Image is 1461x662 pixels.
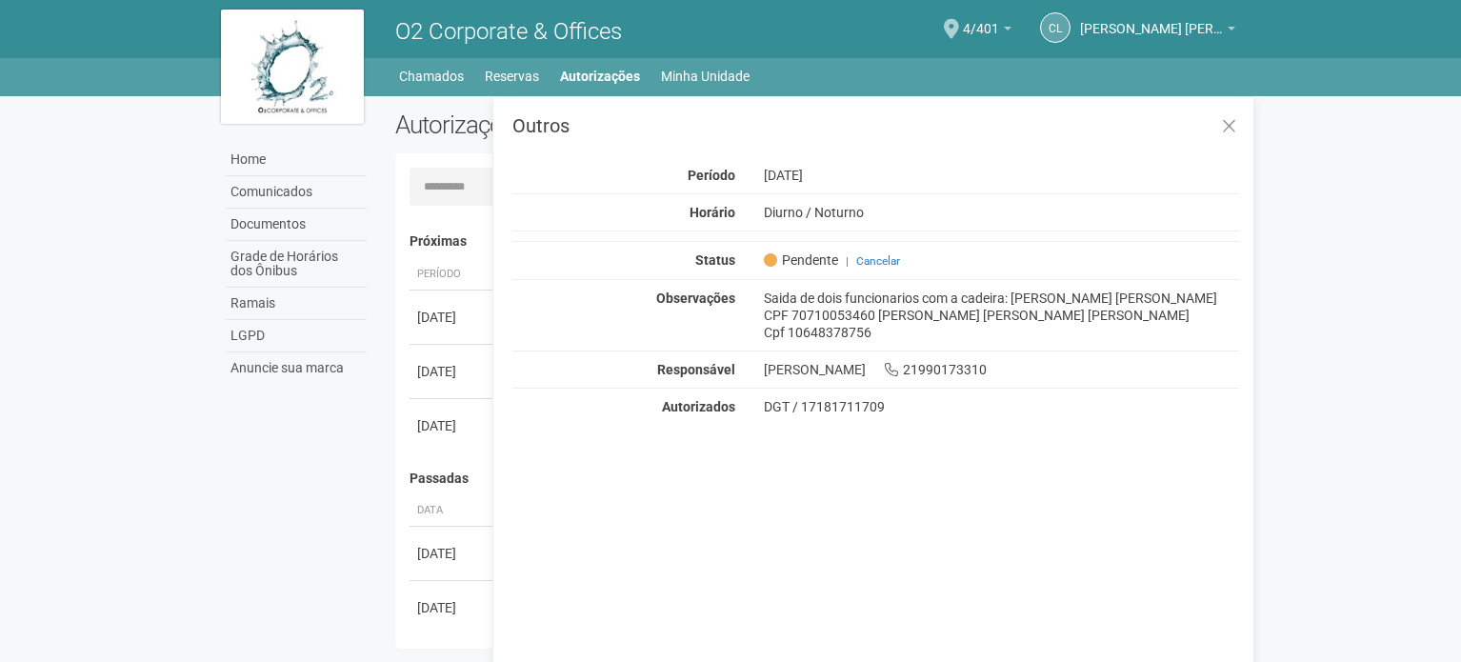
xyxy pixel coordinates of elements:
[226,320,367,352] a: LGPD
[764,398,1239,415] div: DGT / 17181711709
[226,209,367,241] a: Documentos
[485,63,539,90] a: Reservas
[1080,24,1235,39] a: [PERSON_NAME] [PERSON_NAME]
[764,251,838,269] span: Pendente
[417,598,488,617] div: [DATE]
[417,362,488,381] div: [DATE]
[690,205,735,220] strong: Horário
[656,291,735,306] strong: Observações
[512,116,1239,135] h3: Outros
[560,63,640,90] a: Autorizações
[1080,3,1223,36] span: Claudia Luíza Soares de Castro
[1040,12,1071,43] a: CL
[750,204,1253,221] div: Diurno / Noturno
[410,259,495,291] th: Período
[662,399,735,414] strong: Autorizados
[417,416,488,435] div: [DATE]
[226,144,367,176] a: Home
[750,361,1253,378] div: [PERSON_NAME] 21990173310
[963,3,999,36] span: 4/401
[657,362,735,377] strong: Responsável
[226,288,367,320] a: Ramais
[963,24,1011,39] a: 4/401
[399,63,464,90] a: Chamados
[661,63,750,90] a: Minha Unidade
[410,234,1226,249] h4: Próximas
[417,544,488,563] div: [DATE]
[750,290,1253,341] div: Saida de dois funcionarios com a cadeira: [PERSON_NAME] [PERSON_NAME] CPF 70710053460 [PERSON_NAM...
[221,10,364,124] img: logo.jpg
[410,471,1226,486] h4: Passadas
[395,18,622,45] span: O2 Corporate & Offices
[688,168,735,183] strong: Período
[846,254,849,268] span: |
[226,352,367,384] a: Anuncie sua marca
[695,252,735,268] strong: Status
[226,176,367,209] a: Comunicados
[417,308,488,327] div: [DATE]
[856,254,900,268] a: Cancelar
[395,110,803,139] h2: Autorizações
[410,495,495,527] th: Data
[750,167,1253,184] div: [DATE]
[226,241,367,288] a: Grade de Horários dos Ônibus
